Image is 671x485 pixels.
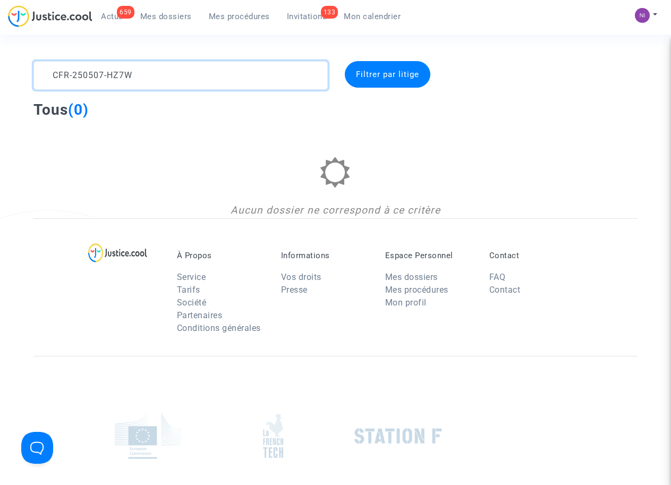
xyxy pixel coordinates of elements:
a: 133Invitations [278,8,336,24]
a: Mon profil [385,297,427,308]
span: Tous [33,101,68,118]
a: Tarifs [177,285,200,295]
img: c72f9d9a6237a8108f59372fcd3655cf [635,8,650,23]
span: (0) [68,101,89,118]
a: Mon calendrier [335,8,409,24]
span: Invitations [287,12,327,21]
a: Mes dossiers [385,272,438,282]
p: Contact [489,251,577,260]
a: Mes procédures [200,8,278,24]
a: Contact [489,285,521,295]
img: french_tech.png [263,413,283,458]
p: À Propos [177,251,265,260]
p: Informations [281,251,369,260]
a: FAQ [489,272,506,282]
img: logo-lg.svg [88,243,147,262]
a: Mes procédures [385,285,448,295]
div: Aucun dossier ne correspond à ce critère [33,203,638,218]
a: Service [177,272,206,282]
img: jc-logo.svg [8,5,92,27]
img: stationf.png [354,428,442,444]
img: europe_commision.png [115,413,181,459]
a: Presse [281,285,308,295]
a: Conditions générales [177,323,261,333]
span: Filtrer par litige [356,70,419,79]
div: 659 [117,6,134,19]
span: Mes procédures [209,12,270,21]
div: 133 [321,6,338,19]
span: Mes dossiers [140,12,192,21]
a: 659Actus [92,8,132,24]
a: Société [177,297,207,308]
span: Actus [101,12,123,21]
a: Partenaires [177,310,223,320]
a: Vos droits [281,272,321,282]
a: Mes dossiers [132,8,200,24]
iframe: Help Scout Beacon - Open [21,432,53,464]
p: Espace Personnel [385,251,473,260]
span: Mon calendrier [344,12,401,21]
